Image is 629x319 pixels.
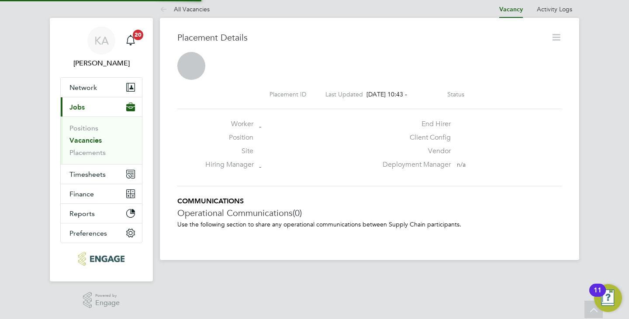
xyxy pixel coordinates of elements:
[69,124,98,132] a: Positions
[177,32,544,43] h3: Placement Details
[205,133,253,142] label: Position
[122,27,139,55] a: 20
[61,184,142,203] button: Finance
[83,292,120,309] a: Powered byEngage
[95,292,120,299] span: Powered by
[50,18,153,281] nav: Main navigation
[69,209,95,218] span: Reports
[60,27,142,69] a: KA[PERSON_NAME]
[499,6,523,13] a: Vacancy
[69,136,102,144] a: Vacancies
[205,120,253,129] label: Worker
[61,165,142,184] button: Timesheets
[69,103,85,111] span: Jobs
[177,207,562,219] h3: Operational Communications
[205,147,253,156] label: Site
[69,190,94,198] span: Finance
[325,90,363,98] label: Last Updated
[270,90,306,98] label: Placement ID
[61,117,142,164] div: Jobs
[69,148,106,157] a: Placements
[94,35,109,46] span: KA
[205,160,253,169] label: Hiring Manager
[177,197,562,206] h5: COMMUNICATIONS
[377,160,451,169] label: Deployment Manager
[61,223,142,243] button: Preferences
[537,5,572,13] a: Activity Logs
[377,120,451,129] label: End Hirer
[366,90,407,98] span: [DATE] 10:43 -
[61,97,142,117] button: Jobs
[60,252,142,266] a: Go to home page
[177,220,562,228] p: Use the following section to share any operational communications between Supply Chain participants.
[160,5,210,13] a: All Vacancies
[377,147,451,156] label: Vendor
[61,78,142,97] button: Network
[133,30,143,40] span: 20
[78,252,124,266] img: axcis-logo-retina.png
[61,204,142,223] button: Reports
[377,133,451,142] label: Client Config
[447,90,464,98] label: Status
[60,58,142,69] span: Kira Alani
[69,229,107,237] span: Preferences
[95,299,120,307] span: Engage
[69,170,106,178] span: Timesheets
[293,207,302,219] span: (0)
[69,83,97,92] span: Network
[594,284,622,312] button: Open Resource Center, 11 new notifications
[594,290,601,302] div: 11
[457,161,466,168] span: n/a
